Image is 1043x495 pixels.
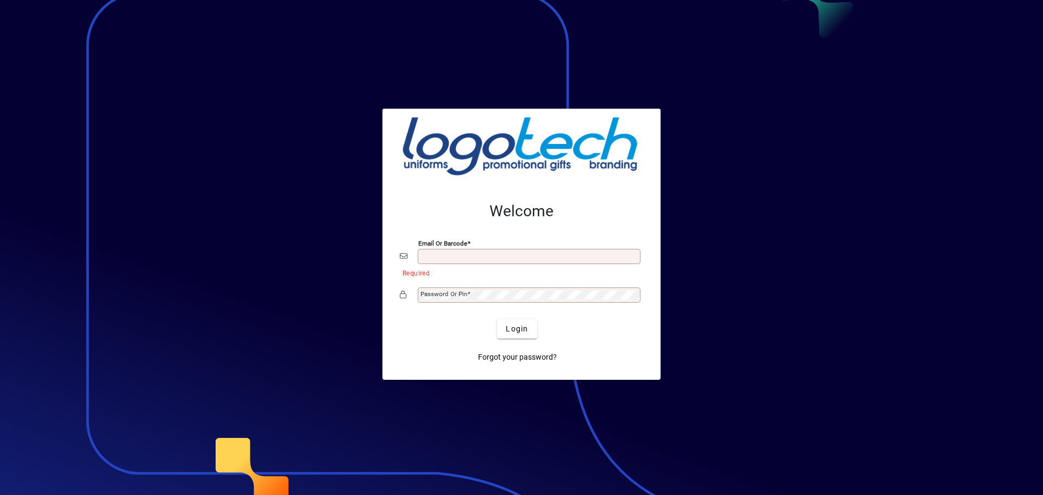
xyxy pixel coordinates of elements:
[403,267,634,278] mat-error: Required
[506,323,528,335] span: Login
[478,352,557,363] span: Forgot your password?
[420,290,467,298] mat-label: Password or Pin
[497,319,537,339] button: Login
[474,347,561,367] a: Forgot your password?
[400,202,643,221] h2: Welcome
[418,240,467,247] mat-label: Email or Barcode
